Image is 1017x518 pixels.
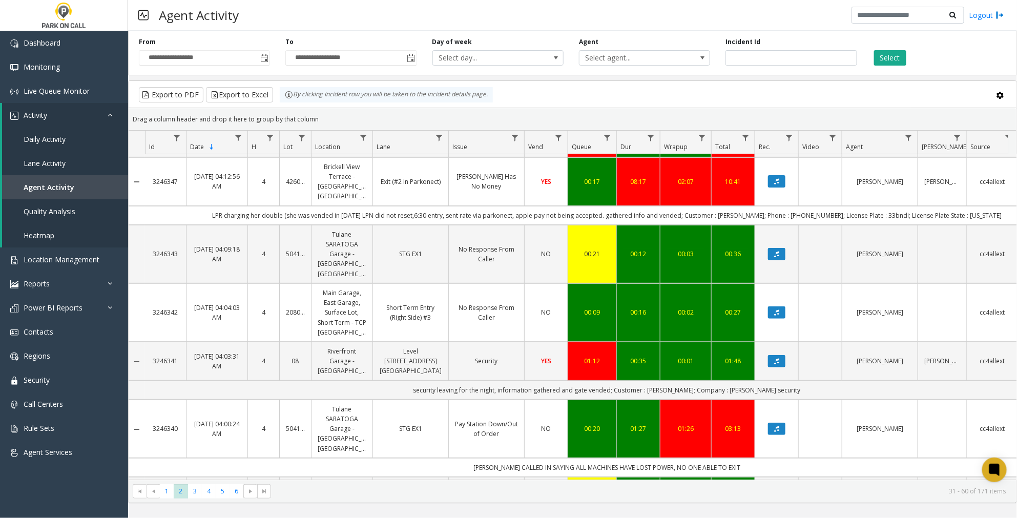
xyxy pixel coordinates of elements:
[246,487,255,495] span: Go to the next page
[996,10,1004,20] img: logout
[574,424,610,433] div: 00:20
[644,131,658,144] a: Dur Filter Menu
[24,327,53,337] span: Contacts
[286,424,305,433] a: 504113
[667,249,705,259] a: 00:03
[318,404,366,453] a: Tulane SARATOGA Garage - [GEOGRAPHIC_DATA] [GEOGRAPHIC_DATA]
[206,87,273,102] button: Export to Excel
[129,178,145,186] a: Collapse Details
[973,356,1011,366] a: cc4allext
[718,249,749,259] a: 00:36
[263,131,277,144] a: H Filter Menu
[193,419,241,439] a: [DATE] 04:00:24 AM
[193,303,241,322] a: [DATE] 04:04:03 AM
[902,131,916,144] a: Agent Filter Menu
[973,307,1011,317] a: cc4allext
[24,86,90,96] span: Live Queue Monitor
[541,177,551,186] span: YES
[283,142,293,151] span: Lot
[718,307,749,317] div: 00:27
[667,177,705,187] a: 02:07
[782,131,796,144] a: Rec. Filter Menu
[151,177,180,187] a: 3246347
[174,484,188,498] span: Page 2
[286,307,305,317] a: 208021
[254,307,273,317] a: 4
[315,142,340,151] span: Location
[452,142,467,151] span: Issue
[973,424,1011,433] a: cc4allext
[24,303,82,313] span: Power BI Reports
[552,131,566,144] a: Vend Filter Menu
[257,484,271,499] span: Go to the last page
[715,142,730,151] span: Total
[10,449,18,457] img: 'icon'
[2,223,128,247] a: Heatmap
[24,279,50,288] span: Reports
[243,484,257,499] span: Go to the next page
[252,142,256,151] span: H
[129,358,145,366] a: Collapse Details
[574,249,610,259] a: 00:21
[280,87,493,102] div: By clicking Incident row you will be taken to the incident details page.
[455,244,518,264] a: No Response From Caller
[718,177,749,187] a: 10:41
[846,142,863,151] span: Agent
[970,142,990,151] span: Source
[579,51,683,65] span: Select agent...
[623,249,654,259] a: 00:12
[922,142,968,151] span: [PERSON_NAME]
[848,177,911,187] a: [PERSON_NAME]
[848,307,911,317] a: [PERSON_NAME]
[254,177,273,187] a: 4
[24,206,75,216] span: Quality Analysis
[718,424,749,433] div: 03:13
[574,307,610,317] a: 00:09
[432,37,472,47] label: Day of week
[216,484,230,498] span: Page 5
[600,131,614,144] a: Queue Filter Menu
[10,39,18,48] img: 'icon'
[24,255,99,264] span: Location Management
[188,484,202,498] span: Page 3
[623,177,654,187] div: 08:17
[151,249,180,259] a: 3246343
[531,356,562,366] a: YES
[950,131,964,144] a: Parker Filter Menu
[151,307,180,317] a: 3246342
[318,288,366,337] a: Main Garage, East Garage, Surface Lot, Short Term - TCP [GEOGRAPHIC_DATA]
[254,356,273,366] a: 4
[2,103,128,127] a: Activity
[379,303,442,322] a: Short Term Entry (Right Side) #3
[139,37,156,47] label: From
[2,127,128,151] a: Daily Activity
[232,131,245,144] a: Date Filter Menu
[848,356,911,366] a: [PERSON_NAME]
[151,356,180,366] a: 3246341
[718,356,749,366] a: 01:48
[147,484,160,499] span: Go to the previous page
[286,249,305,259] a: 504113
[455,172,518,191] a: [PERSON_NAME] Has No Money
[10,256,18,264] img: 'icon'
[531,424,562,433] a: NO
[170,131,184,144] a: Id Filter Menu
[133,484,147,499] span: Go to the first page
[541,357,551,365] span: YES
[667,424,705,433] a: 01:26
[24,399,63,409] span: Call Centers
[136,487,144,495] span: Go to the first page
[623,424,654,433] a: 01:27
[623,356,654,366] div: 00:35
[542,308,551,317] span: NO
[10,88,18,96] img: 'icon'
[129,110,1016,128] div: Drag a column header and drop it here to group by that column
[667,307,705,317] div: 00:02
[508,131,522,144] a: Issue Filter Menu
[379,249,442,259] a: STG EX1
